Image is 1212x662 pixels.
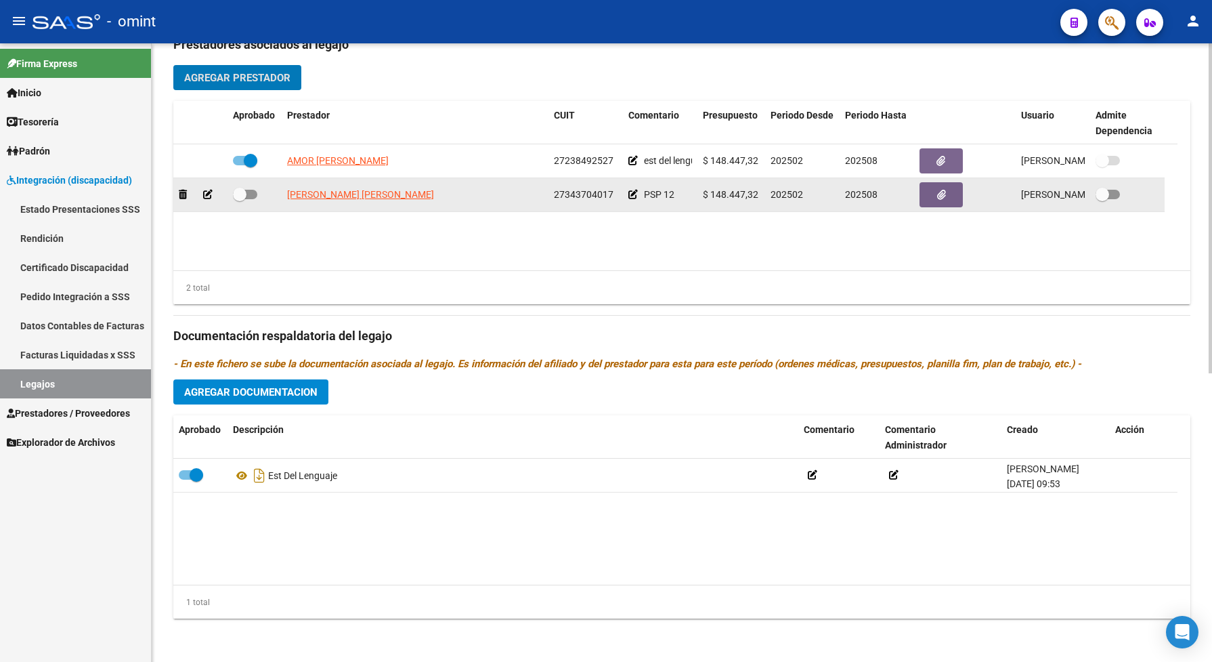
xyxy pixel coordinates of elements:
[845,189,878,200] span: 202508
[7,406,130,421] span: Prestadores / Proveedores
[233,465,793,487] div: Est Del Lenguaje
[697,101,765,146] datatable-header-cell: Presupuesto
[840,101,914,146] datatable-header-cell: Periodo Hasta
[703,189,758,200] span: $ 148.447,32
[1166,616,1198,648] div: Open Intercom Messenger
[1090,101,1165,146] datatable-header-cell: Admite Dependencia
[107,7,156,37] span: - omint
[173,65,301,90] button: Agregar Prestador
[845,110,907,121] span: Periodo Hasta
[1016,101,1090,146] datatable-header-cell: Usuario
[1096,110,1152,136] span: Admite Dependencia
[554,155,613,166] span: 27238492527
[173,327,1190,346] h3: Documentación respaldatoria del legajo
[885,424,947,451] span: Comentario Administrador
[644,189,674,200] span: PSP 12
[703,110,758,121] span: Presupuesto
[554,189,613,200] span: 27343704017
[7,115,59,129] span: Tesorería
[7,435,115,450] span: Explorador de Archivos
[184,72,290,84] span: Agregar Prestador
[228,415,798,460] datatable-header-cell: Descripción
[1007,424,1038,435] span: Creado
[628,110,679,121] span: Comentario
[1110,415,1177,460] datatable-header-cell: Acción
[1001,415,1110,460] datatable-header-cell: Creado
[765,101,840,146] datatable-header-cell: Periodo Desde
[179,424,221,435] span: Aprobado
[173,379,328,405] button: Agregar Documentacion
[1021,155,1127,166] span: [PERSON_NAME] [DATE]
[233,424,284,435] span: Descripción
[703,155,758,166] span: $ 148.447,32
[644,155,742,166] span: est del lenguaje 12 MES
[173,415,228,460] datatable-header-cell: Aprobado
[7,144,50,159] span: Padrón
[233,110,275,121] span: Aprobado
[184,386,318,398] span: Agregar Documentacion
[548,101,623,146] datatable-header-cell: CUIT
[287,189,434,200] span: [PERSON_NAME] [PERSON_NAME]
[554,110,575,121] span: CUIT
[1021,110,1054,121] span: Usuario
[173,358,1081,370] i: - En este fichero se sube la documentación asociada al legajo. Es información del afiliado y del ...
[282,101,548,146] datatable-header-cell: Prestador
[1021,189,1127,200] span: [PERSON_NAME] [DATE]
[880,415,1001,460] datatable-header-cell: Comentario Administrador
[173,35,1190,54] h3: Prestadores asociados al legajo
[798,415,880,460] datatable-header-cell: Comentario
[251,465,268,487] i: Descargar documento
[287,110,330,121] span: Prestador
[771,155,803,166] span: 202502
[771,189,803,200] span: 202502
[7,56,77,71] span: Firma Express
[845,155,878,166] span: 202508
[1007,478,1060,489] span: [DATE] 09:53
[173,281,210,295] div: 2 total
[173,595,210,610] div: 1 total
[804,424,854,435] span: Comentario
[7,173,132,188] span: Integración (discapacidad)
[287,155,389,166] span: AMOR [PERSON_NAME]
[11,13,27,29] mat-icon: menu
[1185,13,1201,29] mat-icon: person
[771,110,834,121] span: Periodo Desde
[228,101,282,146] datatable-header-cell: Aprobado
[1007,463,1079,474] span: [PERSON_NAME]
[623,101,697,146] datatable-header-cell: Comentario
[1115,424,1144,435] span: Acción
[7,85,41,100] span: Inicio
